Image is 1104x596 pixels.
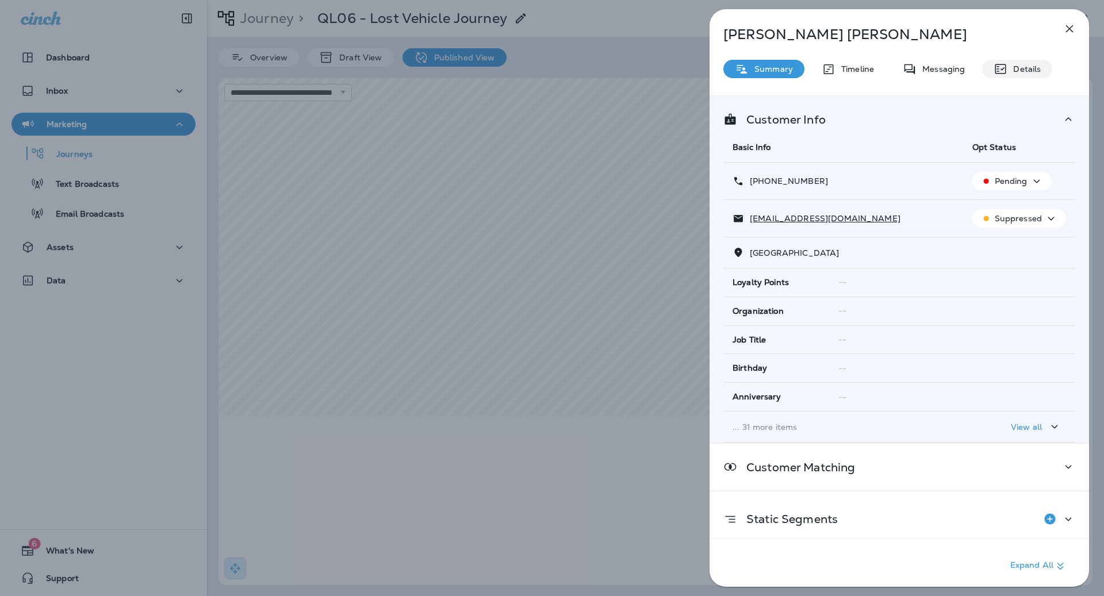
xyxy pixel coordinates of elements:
p: [PERSON_NAME] [PERSON_NAME] [723,26,1037,43]
p: Expand All [1010,559,1067,573]
p: Messaging [917,64,965,74]
button: Add to Static Segment [1038,507,1061,530]
p: [PHONE_NUMBER] [744,176,828,186]
span: Loyalty Points [733,278,789,287]
p: Timeline [835,64,874,74]
p: Customer Matching [737,463,855,472]
p: ... 31 more items [733,422,954,432]
button: View all [1006,416,1066,437]
span: Job Title [733,335,766,345]
p: Customer Info [737,115,826,124]
span: Opt Status [972,142,1016,152]
span: Basic Info [733,142,770,152]
span: -- [838,306,846,316]
span: -- [838,363,846,374]
span: Organization [733,306,784,316]
span: [GEOGRAPHIC_DATA] [750,248,839,258]
span: Birthday [733,363,767,373]
p: Details [1007,64,1041,74]
p: [EMAIL_ADDRESS][DOMAIN_NAME] [744,214,900,223]
span: -- [838,334,846,345]
span: -- [838,392,846,402]
p: Summary [749,64,793,74]
p: Pending [995,176,1028,186]
button: Expand All [1006,556,1072,576]
span: -- [838,277,846,287]
p: View all [1011,422,1042,432]
p: Static Segments [737,514,838,524]
p: Suppressed [995,214,1042,223]
span: Anniversary [733,392,781,402]
button: Pending [972,172,1052,190]
button: Suppressed [972,209,1066,228]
